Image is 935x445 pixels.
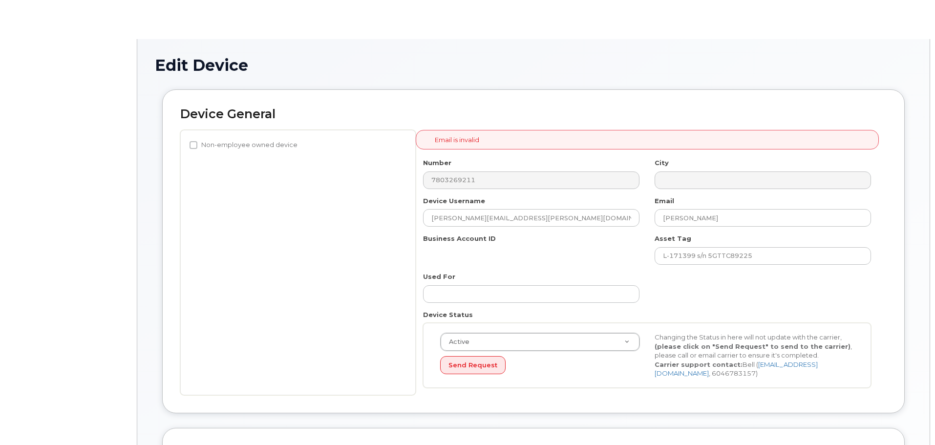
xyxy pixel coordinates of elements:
[190,141,197,149] input: Non-employee owned device
[423,272,455,281] label: Used For
[655,158,669,168] label: City
[655,342,850,350] strong: (please click on "Send Request" to send to the carrier)
[423,196,485,206] label: Device Username
[655,196,674,206] label: Email
[423,158,451,168] label: Number
[423,234,496,243] label: Business Account ID
[655,234,691,243] label: Asset Tag
[647,333,862,378] div: Changing the Status in here will not update with the carrier, , please call or email carrier to e...
[423,310,473,319] label: Device Status
[655,360,743,368] strong: Carrier support contact:
[180,107,887,121] h2: Device General
[655,360,818,378] a: [EMAIL_ADDRESS][DOMAIN_NAME]
[440,356,506,374] button: Send Request
[435,135,479,145] li: Email is invalid
[155,57,912,74] h1: Edit Device
[441,333,639,351] a: Active
[190,139,297,151] label: Non-employee owned device
[443,338,469,346] span: Active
